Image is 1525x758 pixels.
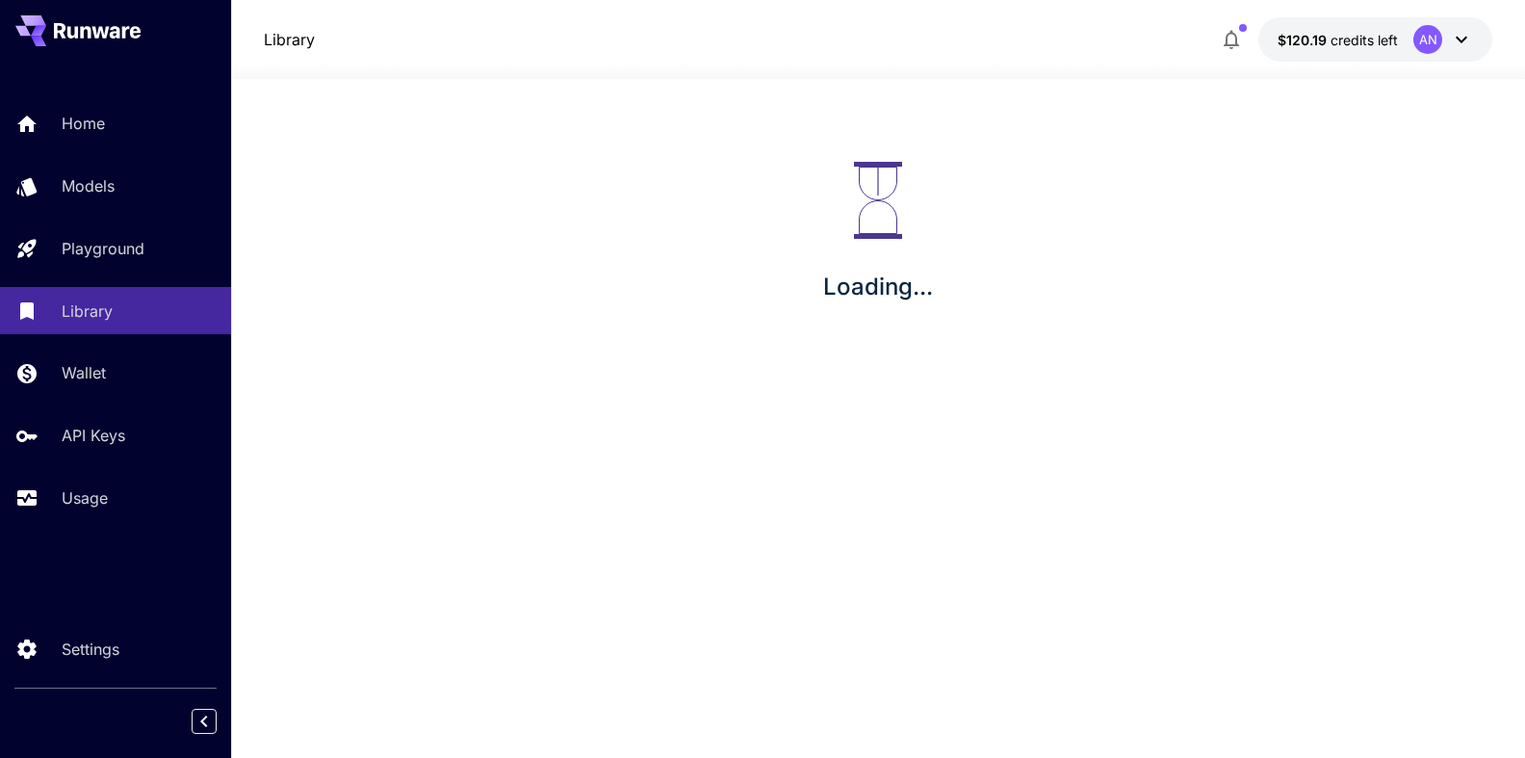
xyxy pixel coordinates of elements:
div: $120.18602 [1278,30,1398,50]
nav: breadcrumb [264,28,315,51]
p: Usage [62,486,108,510]
span: $120.19 [1278,32,1331,48]
p: Models [62,174,115,197]
p: Loading... [823,270,933,304]
p: Home [62,112,105,135]
p: Wallet [62,361,106,384]
p: Playground [62,237,144,260]
button: Collapse sidebar [192,709,217,734]
a: Library [264,28,315,51]
p: API Keys [62,424,125,447]
p: Settings [62,638,119,661]
span: credits left [1331,32,1398,48]
button: $120.18602AN [1258,17,1492,62]
div: Collapse sidebar [206,704,231,739]
div: AN [1413,25,1442,54]
p: Library [62,300,113,323]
